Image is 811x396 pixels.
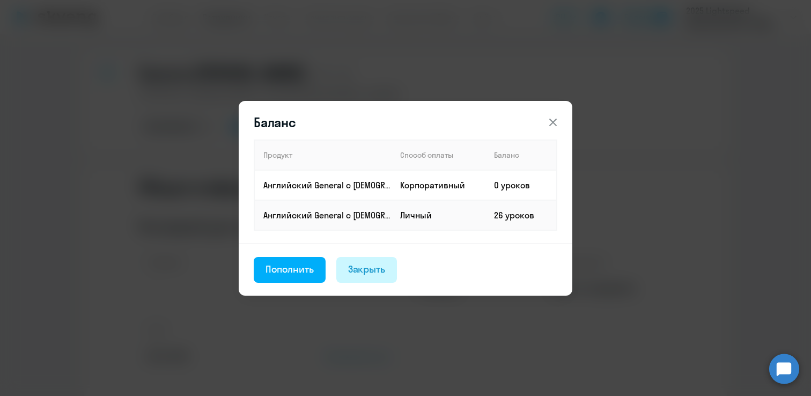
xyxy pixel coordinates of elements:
[485,140,557,170] th: Баланс
[254,140,392,170] th: Продукт
[266,262,314,276] div: Пополнить
[263,179,391,191] p: Английский General с [DEMOGRAPHIC_DATA] преподавателем
[254,257,326,283] button: Пополнить
[485,170,557,200] td: 0 уроков
[392,140,485,170] th: Способ оплаты
[348,262,386,276] div: Закрыть
[392,170,485,200] td: Корпоративный
[263,209,391,221] p: Английский General с [DEMOGRAPHIC_DATA] преподавателем
[485,200,557,230] td: 26 уроков
[392,200,485,230] td: Личный
[239,114,572,131] header: Баланс
[336,257,397,283] button: Закрыть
